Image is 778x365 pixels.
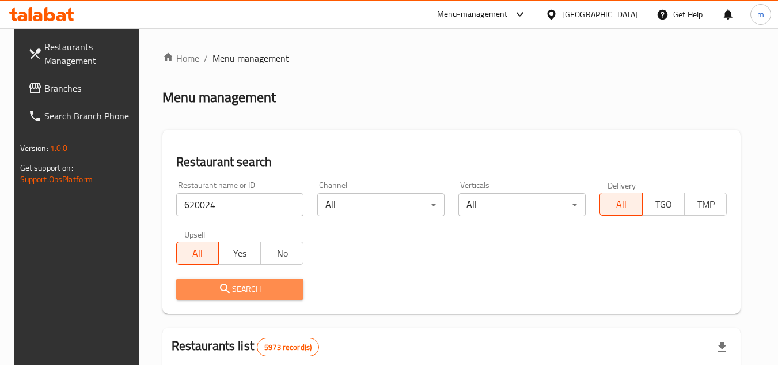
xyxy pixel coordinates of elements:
h2: Restaurant search [176,153,727,171]
a: Restaurants Management [19,33,145,74]
div: Export file [708,333,736,361]
span: Yes [223,245,256,262]
button: TMP [684,193,727,216]
span: Restaurants Management [44,40,135,67]
span: Version: [20,141,48,156]
span: 1.0.0 [50,141,68,156]
span: All [181,245,214,262]
div: Total records count [257,338,319,356]
span: m [757,8,764,21]
span: Get support on: [20,160,73,175]
a: Search Branch Phone [19,102,145,130]
div: Menu-management [437,7,508,21]
button: Search [176,279,303,300]
div: All [317,193,445,216]
input: Search for restaurant name or ID.. [176,193,303,216]
button: All [599,193,642,216]
span: 5973 record(s) [257,342,318,353]
li: / [204,51,208,65]
a: Branches [19,74,145,102]
span: TGO [647,196,680,213]
span: No [265,245,298,262]
h2: Restaurants list [172,337,320,356]
div: All [458,193,586,216]
span: Menu management [212,51,289,65]
span: Branches [44,81,135,95]
span: Search Branch Phone [44,109,135,123]
span: Search [185,282,294,296]
button: Yes [218,242,261,265]
a: Support.OpsPlatform [20,172,93,187]
button: No [260,242,303,265]
div: [GEOGRAPHIC_DATA] [562,8,638,21]
button: All [176,242,219,265]
span: All [605,196,637,213]
nav: breadcrumb [162,51,741,65]
label: Delivery [608,181,636,189]
h2: Menu management [162,88,276,107]
span: TMP [689,196,722,213]
button: TGO [642,193,685,216]
label: Upsell [184,230,206,238]
a: Home [162,51,199,65]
